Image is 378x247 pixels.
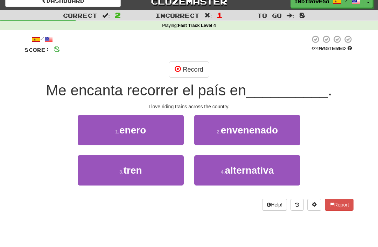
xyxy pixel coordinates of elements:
[119,169,124,175] small: 3 .
[78,115,184,146] button: 1.enero
[24,35,60,44] div: /
[24,47,50,53] span: Score:
[299,11,305,20] span: 8
[169,62,209,78] button: Record
[311,46,318,51] span: 0 %
[155,12,199,19] span: Incorrect
[310,46,353,52] div: Mastered
[194,115,300,146] button: 2.envenenado
[325,199,353,211] button: Report
[178,23,216,28] strong: Fast Track Level 4
[204,13,212,19] span: :
[24,103,353,110] div: I love riding trains across the country.
[262,199,287,211] button: Help!
[194,155,300,186] button: 4.alternativa
[46,82,246,99] span: Me encanta recorrer el país en
[225,165,274,176] span: alternativa
[115,11,121,20] span: 2
[119,125,146,136] span: enero
[217,129,221,135] small: 2 .
[287,13,294,19] span: :
[78,155,184,186] button: 3.tren
[221,169,225,175] small: 4 .
[217,11,223,20] span: 1
[63,12,97,19] span: Correct
[290,199,304,211] button: Round history (alt+y)
[54,45,60,53] span: 8
[328,82,332,99] span: .
[257,12,282,19] span: To go
[221,125,278,136] span: envenenado
[246,82,328,99] span: __________
[124,165,142,176] span: tren
[102,13,110,19] span: :
[115,129,119,135] small: 1 .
